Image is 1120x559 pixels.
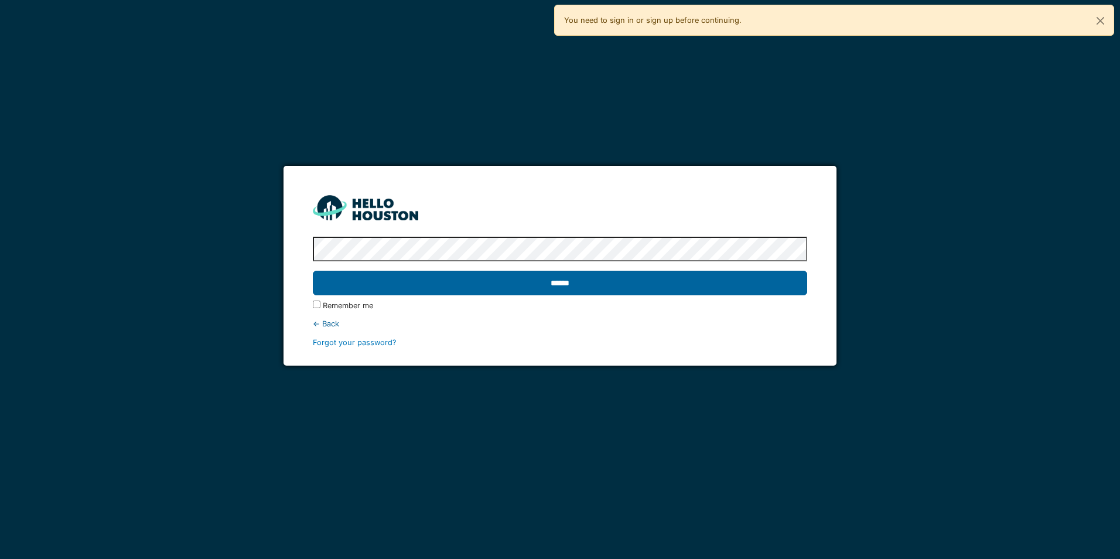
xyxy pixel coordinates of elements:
label: Remember me [323,300,373,311]
button: Close [1087,5,1114,36]
a: Forgot your password? [313,338,397,347]
div: ← Back [313,318,807,329]
div: You need to sign in or sign up before continuing. [554,5,1114,36]
img: HH_line-BYnF2_Hg.png [313,195,418,220]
